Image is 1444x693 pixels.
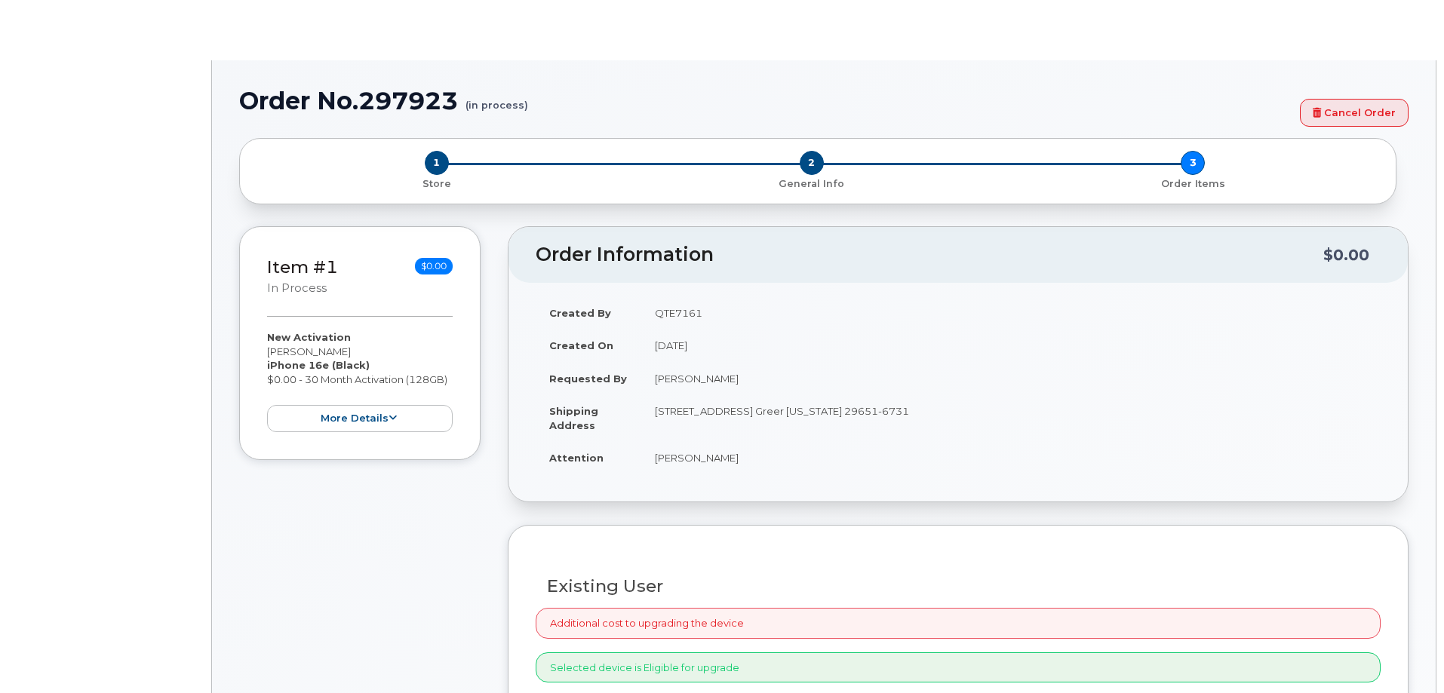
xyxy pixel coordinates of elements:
[258,177,615,191] p: Store
[267,256,338,278] a: Item #1
[267,281,327,295] small: in process
[641,394,1381,441] td: [STREET_ADDRESS] Greer [US_STATE] 29651-6731
[1323,241,1369,269] div: $0.00
[621,175,1002,191] a: 2 General Info
[641,362,1381,395] td: [PERSON_NAME]
[800,151,824,175] span: 2
[425,151,449,175] span: 1
[547,577,1369,596] h3: Existing User
[641,441,1381,474] td: [PERSON_NAME]
[641,329,1381,362] td: [DATE]
[267,405,453,433] button: more details
[465,87,528,111] small: (in process)
[1300,99,1409,127] a: Cancel Order
[641,296,1381,330] td: QTE7161
[252,175,621,191] a: 1 Store
[267,359,370,371] strong: iPhone 16e (Black)
[627,177,996,191] p: General Info
[549,307,611,319] strong: Created By
[536,608,1381,639] div: Additional cost to upgrading the device
[239,87,1292,114] h1: Order No.297923
[536,652,1381,683] div: Selected device is Eligible for upgrade
[415,258,453,274] span: $0.00
[267,330,453,432] div: [PERSON_NAME] $0.00 - 30 Month Activation (128GB)
[549,405,598,431] strong: Shipping Address
[549,373,627,385] strong: Requested By
[536,244,1323,265] h2: Order Information
[549,339,613,351] strong: Created On
[267,331,351,343] strong: New Activation
[549,452,604,464] strong: Attention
